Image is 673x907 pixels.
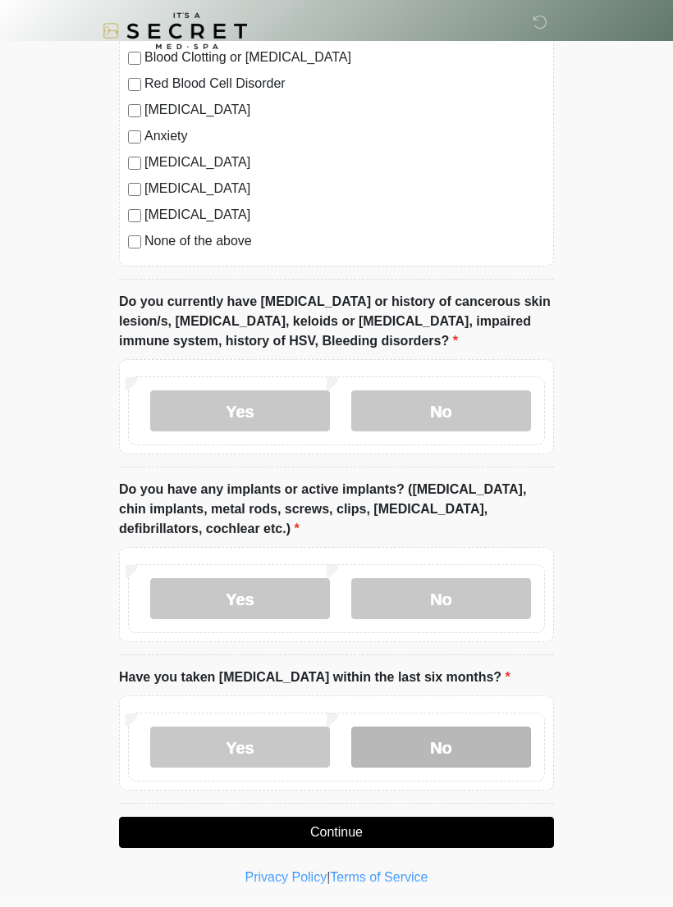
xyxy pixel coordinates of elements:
[144,153,545,172] label: [MEDICAL_DATA]
[119,817,554,848] button: Continue
[351,578,531,619] label: No
[351,390,531,431] label: No
[144,100,545,120] label: [MEDICAL_DATA]
[128,130,141,144] input: Anxiety
[351,727,531,768] label: No
[128,235,141,248] input: None of the above
[327,870,330,884] a: |
[150,578,330,619] label: Yes
[128,209,141,222] input: [MEDICAL_DATA]
[103,12,247,49] img: It's A Secret Med Spa Logo
[330,870,428,884] a: Terms of Service
[119,292,554,351] label: Do you currently have [MEDICAL_DATA] or history of cancerous skin lesion/s, [MEDICAL_DATA], keloi...
[119,480,554,539] label: Do you have any implants or active implants? ([MEDICAL_DATA], chin implants, metal rods, screws, ...
[128,78,141,91] input: Red Blood Cell Disorder
[144,231,545,251] label: None of the above
[128,104,141,117] input: [MEDICAL_DATA]
[119,668,510,687] label: Have you taken [MEDICAL_DATA] within the last six months?
[150,390,330,431] label: Yes
[128,157,141,170] input: [MEDICAL_DATA]
[128,183,141,196] input: [MEDICAL_DATA]
[150,727,330,768] label: Yes
[144,126,545,146] label: Anxiety
[144,179,545,198] label: [MEDICAL_DATA]
[144,205,545,225] label: [MEDICAL_DATA]
[245,870,327,884] a: Privacy Policy
[144,74,545,93] label: Red Blood Cell Disorder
